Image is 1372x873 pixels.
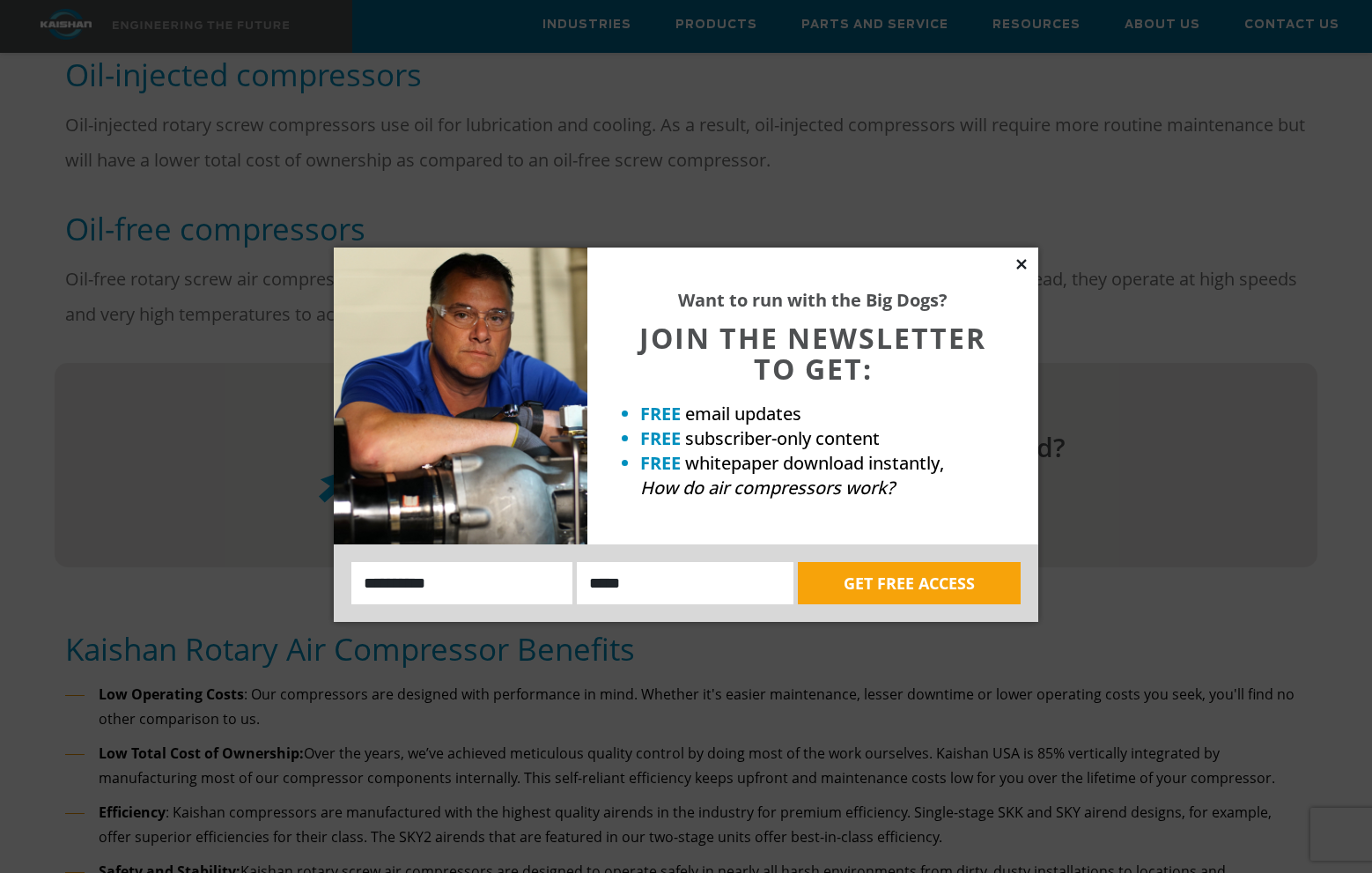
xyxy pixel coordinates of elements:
strong: FREE [640,426,681,450]
button: GET FREE ACCESS [798,562,1021,604]
span: subscriber-only content [685,426,880,450]
span: email updates [685,402,801,425]
input: Name: [351,562,572,604]
strong: FREE [640,402,681,425]
button: Close [1014,256,1029,272]
span: whitepaper download instantly, [685,451,944,475]
strong: Want to run with the Big Dogs? [678,288,948,312]
input: Email [577,562,793,604]
span: JOIN THE NEWSLETTER TO GET: [639,319,986,388]
em: How do air compressors work? [640,476,895,499]
strong: FREE [640,451,681,475]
